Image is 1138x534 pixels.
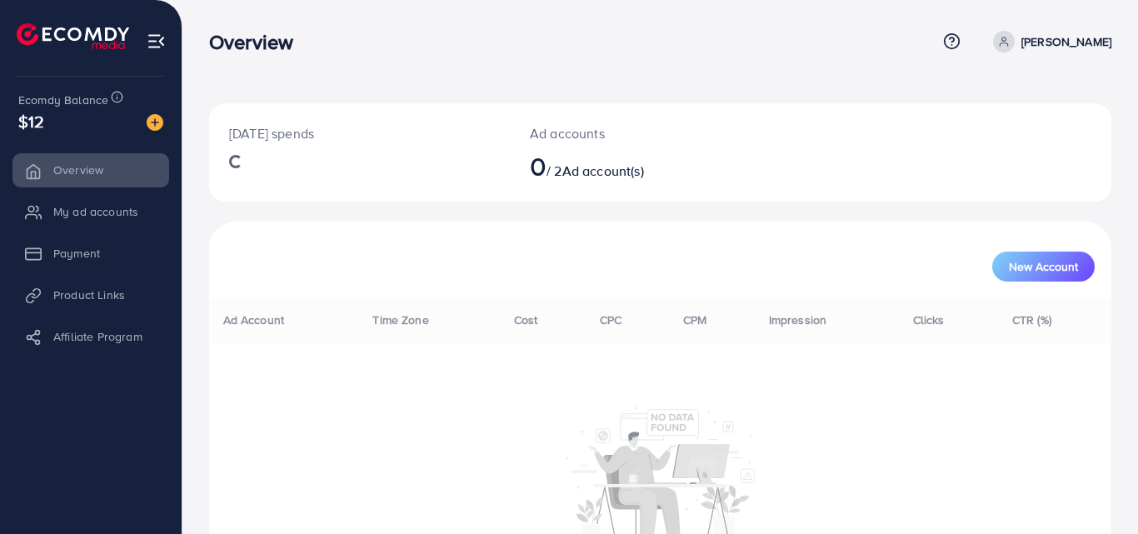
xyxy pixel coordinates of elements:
span: $12 [18,109,44,133]
button: New Account [992,252,1095,282]
p: [DATE] spends [229,123,490,143]
img: menu [147,32,166,51]
span: Ecomdy Balance [18,92,108,108]
h3: Overview [209,30,307,54]
p: [PERSON_NAME] [1021,32,1111,52]
img: logo [17,23,129,49]
h2: / 2 [530,150,716,182]
span: 0 [530,147,547,185]
img: image [147,114,163,131]
a: [PERSON_NAME] [986,31,1111,52]
p: Ad accounts [530,123,716,143]
span: New Account [1009,261,1078,272]
span: Ad account(s) [562,162,644,180]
